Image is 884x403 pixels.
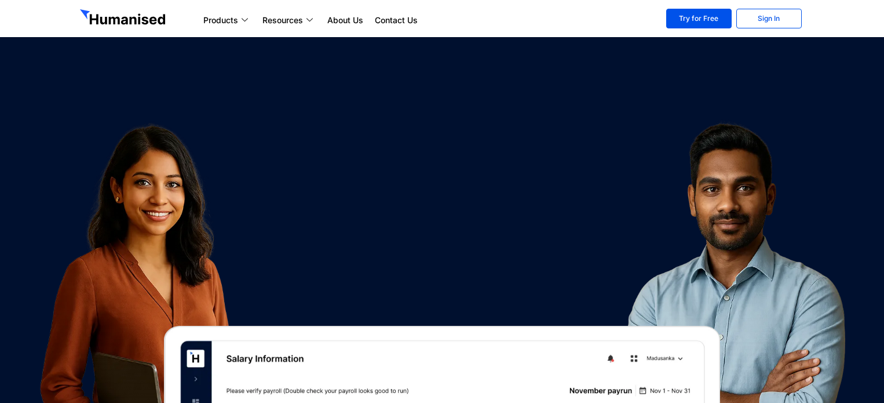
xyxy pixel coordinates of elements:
a: Try for Free [666,9,732,28]
img: GetHumanised Logo [80,9,168,28]
a: Contact Us [369,13,423,27]
a: Sign In [736,9,802,28]
a: About Us [322,13,369,27]
a: Resources [257,13,322,27]
a: Products [198,13,257,27]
